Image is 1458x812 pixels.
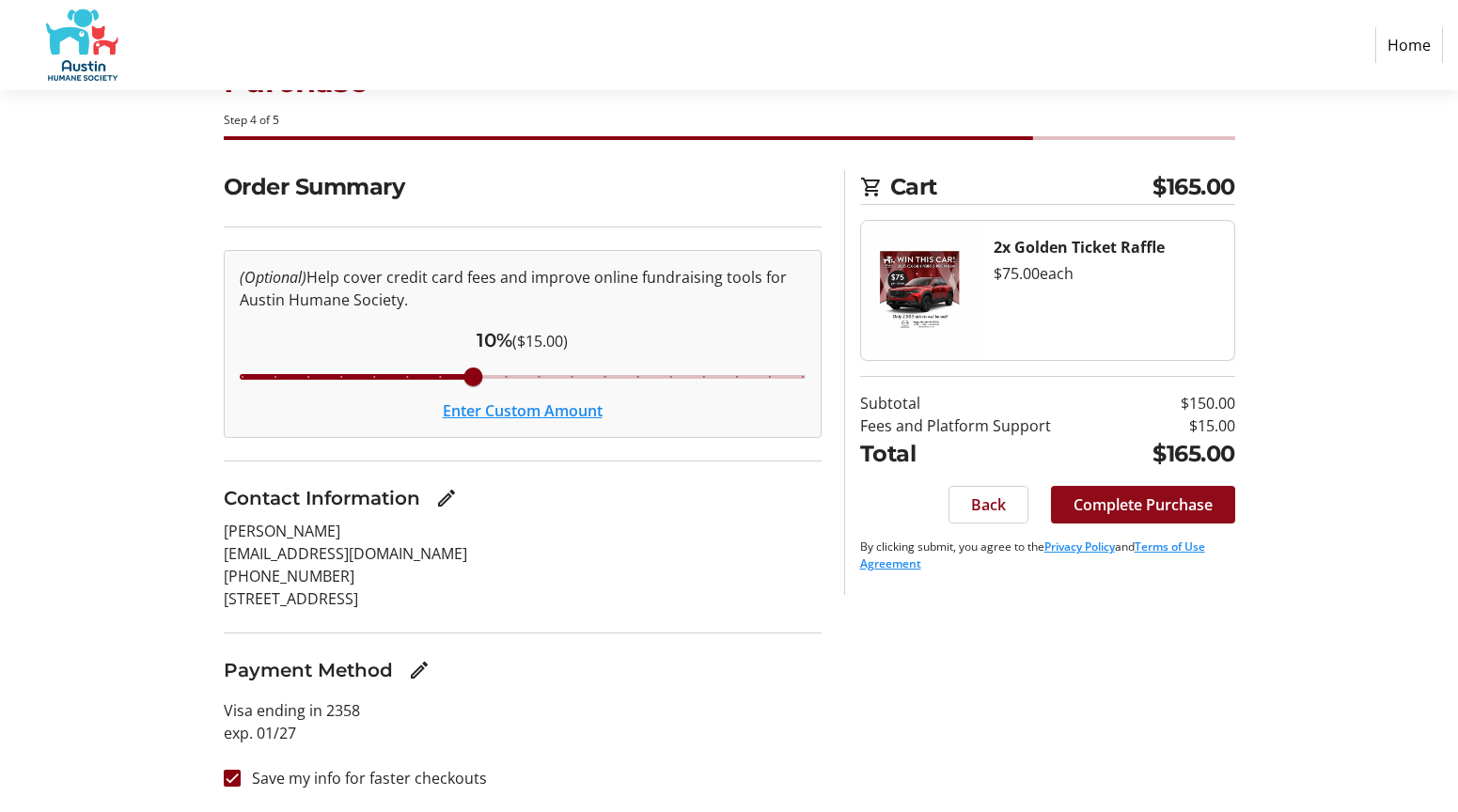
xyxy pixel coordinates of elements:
[1074,493,1213,516] span: Complete Purchase
[860,392,1122,414] td: Subtotal
[860,539,1235,572] p: By clicking submit, you agree to the and
[1121,414,1234,437] td: $15.00
[224,520,822,542] p: [PERSON_NAME]
[1121,392,1234,414] td: $150.00
[1051,486,1235,523] button: Complete Purchase
[241,767,487,789] label: Save my info for faster checkouts
[860,437,1122,471] td: Total
[1152,170,1235,204] span: $165.00
[1044,539,1115,554] a: Privacy Policy
[948,486,1028,523] button: Back
[240,326,806,354] div: ($15.00)
[994,262,1219,285] div: $75.00 each
[224,484,420,512] h3: Contact Information
[224,587,822,610] p: [STREET_ADDRESS]
[428,479,465,517] button: Edit Contact Information
[240,266,806,311] p: Help cover credit card fees and improve online fundraising tools for Austin Humane Society.
[224,565,822,587] p: [PHONE_NUMBER]
[224,656,393,684] h3: Payment Method
[224,699,822,744] p: Visa ending in 2358 exp. 01/27
[240,267,306,288] em: (Optional)
[860,414,1122,437] td: Fees and Platform Support
[224,170,822,204] h2: Order Summary
[15,8,149,83] img: Austin Humane Society's Logo
[994,237,1165,258] strong: 2x Golden Ticket Raffle
[477,329,512,351] span: 10%
[224,112,1235,129] div: Step 4 of 5
[971,493,1006,516] span: Back
[224,542,822,565] p: [EMAIL_ADDRESS][DOMAIN_NAME]
[890,170,1153,204] span: Cart
[860,539,1205,571] a: Terms of Use Agreement
[1121,437,1234,471] td: $165.00
[1375,27,1443,63] a: Home
[861,221,979,360] img: Golden Ticket Raffle
[400,651,438,689] button: Edit Payment Method
[443,399,603,422] button: Enter Custom Amount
